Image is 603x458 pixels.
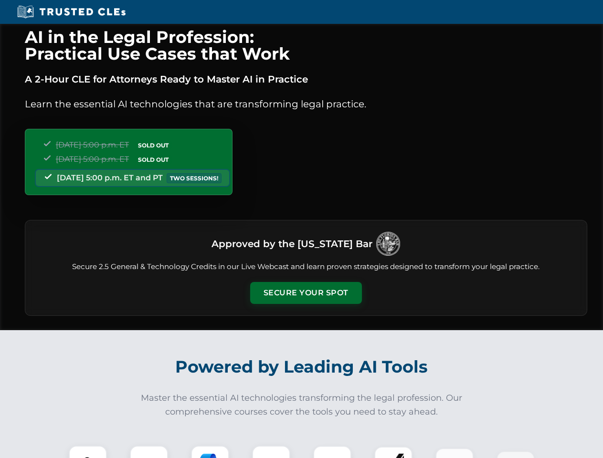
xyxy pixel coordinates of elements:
h3: Approved by the [US_STATE] Bar [212,235,372,252]
span: SOLD OUT [135,155,172,165]
p: Learn the essential AI technologies that are transforming legal practice. [25,96,587,112]
span: SOLD OUT [135,140,172,150]
p: Master the essential AI technologies transforming the legal profession. Our comprehensive courses... [135,391,469,419]
button: Secure Your Spot [250,282,362,304]
img: Logo [376,232,400,256]
p: A 2-Hour CLE for Attorneys Ready to Master AI in Practice [25,72,587,87]
p: Secure 2.5 General & Technology Credits in our Live Webcast and learn proven strategies designed ... [37,261,575,272]
span: [DATE] 5:00 p.m. ET [56,155,129,164]
h2: Powered by Leading AI Tools [37,350,566,384]
h1: AI in the Legal Profession: Practical Use Cases that Work [25,29,587,62]
img: Trusted CLEs [14,5,128,19]
span: [DATE] 5:00 p.m. ET [56,140,129,149]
